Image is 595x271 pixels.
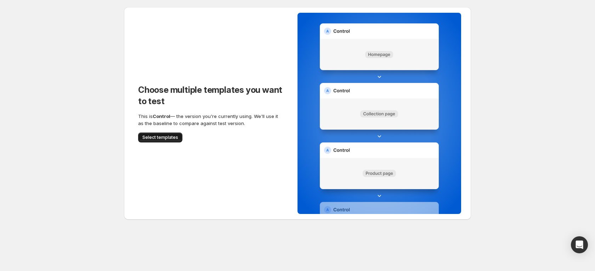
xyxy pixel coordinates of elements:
img: multipage-testing-guide-bg [317,23,442,214]
h2: Choose multiple templates you want to test [138,84,283,107]
button: Select templates [138,132,182,142]
span: Control [153,113,170,119]
span: Select templates [142,135,178,140]
div: Open Intercom Messenger [571,236,588,253]
p: This is — the version you're currently using. We'll use it as the baseline to compare against tes... [138,113,283,127]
